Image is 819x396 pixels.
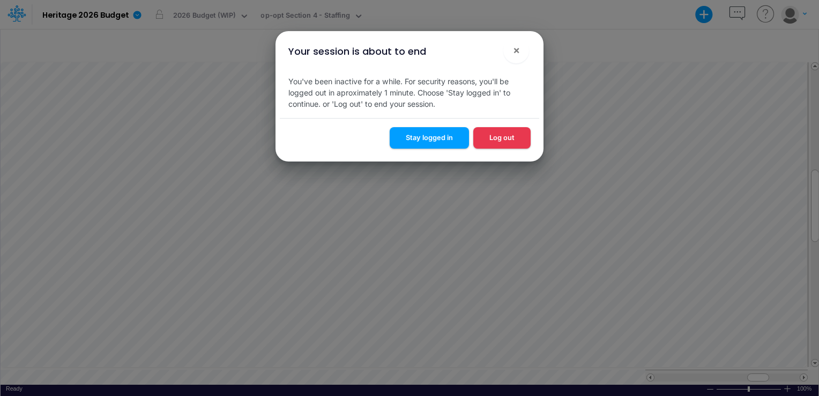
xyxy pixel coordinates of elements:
span: × [513,43,520,56]
div: You've been inactive for a while. For security reasons, you'll be logged out in aproximately 1 mi... [280,67,539,118]
button: Log out [473,127,531,148]
button: Stay logged in [390,127,469,148]
div: Your session is about to end [288,44,426,58]
button: Close [503,38,529,63]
